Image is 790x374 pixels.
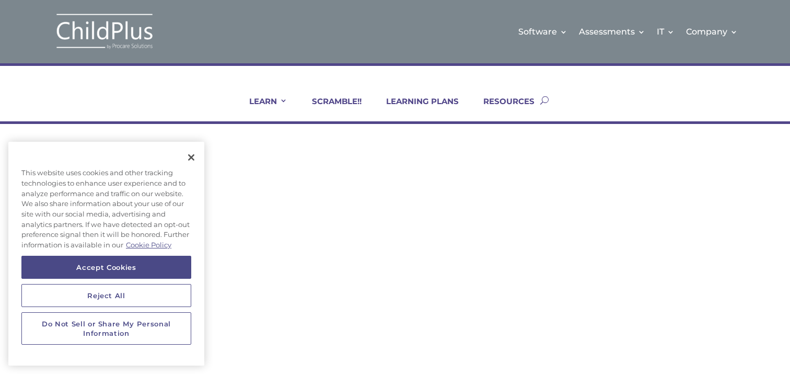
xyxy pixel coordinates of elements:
a: LEARNING PLANS [373,96,459,121]
a: LEARN [236,96,287,121]
a: Software [518,10,567,53]
button: Reject All [21,284,191,307]
a: IT [657,10,675,53]
div: Cookie banner [8,142,204,366]
button: Close [180,146,203,169]
button: Do Not Sell or Share My Personal Information [21,312,191,345]
a: SCRAMBLE!! [299,96,362,121]
a: RESOURCES [470,96,535,121]
a: Company [686,10,738,53]
a: More information about your privacy, opens in a new tab [126,241,171,249]
a: Assessments [579,10,645,53]
div: This website uses cookies and other tracking technologies to enhance user experience and to analy... [8,163,204,256]
div: Privacy [8,142,204,366]
button: Accept Cookies [21,256,191,279]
